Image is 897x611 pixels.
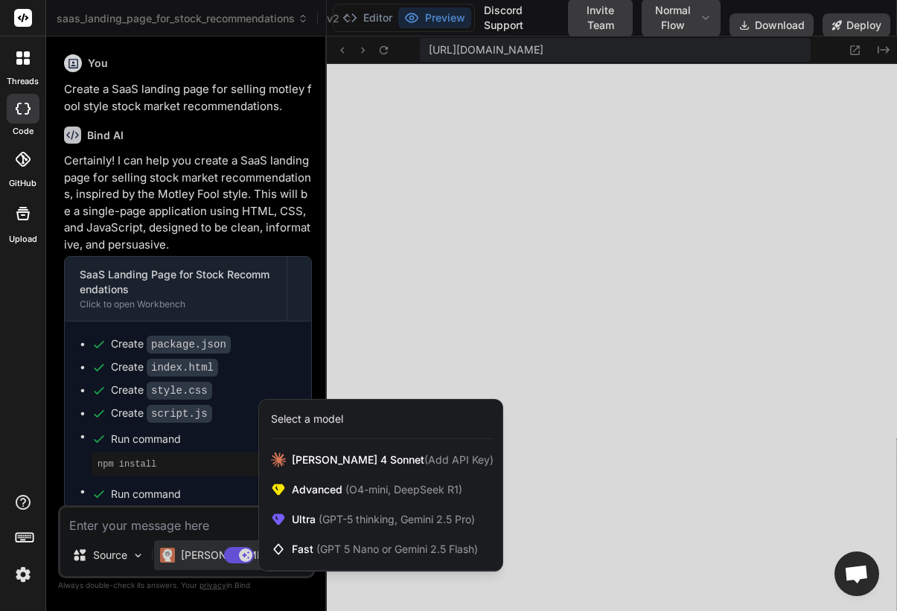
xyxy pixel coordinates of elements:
[13,125,33,138] label: code
[424,453,494,466] span: (Add API Key)
[271,412,343,426] div: Select a model
[834,551,879,596] div: Open chat
[342,483,462,496] span: (O4-mini, DeepSeek R1)
[9,233,37,246] label: Upload
[316,513,475,525] span: (GPT-5 thinking, Gemini 2.5 Pro)
[292,482,462,497] span: Advanced
[10,562,36,587] img: settings
[292,452,494,467] span: [PERSON_NAME] 4 Sonnet
[7,75,39,88] label: threads
[9,177,36,190] label: GitHub
[292,512,475,527] span: Ultra
[292,542,478,557] span: Fast
[316,543,478,555] span: (GPT 5 Nano or Gemini 2.5 Flash)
